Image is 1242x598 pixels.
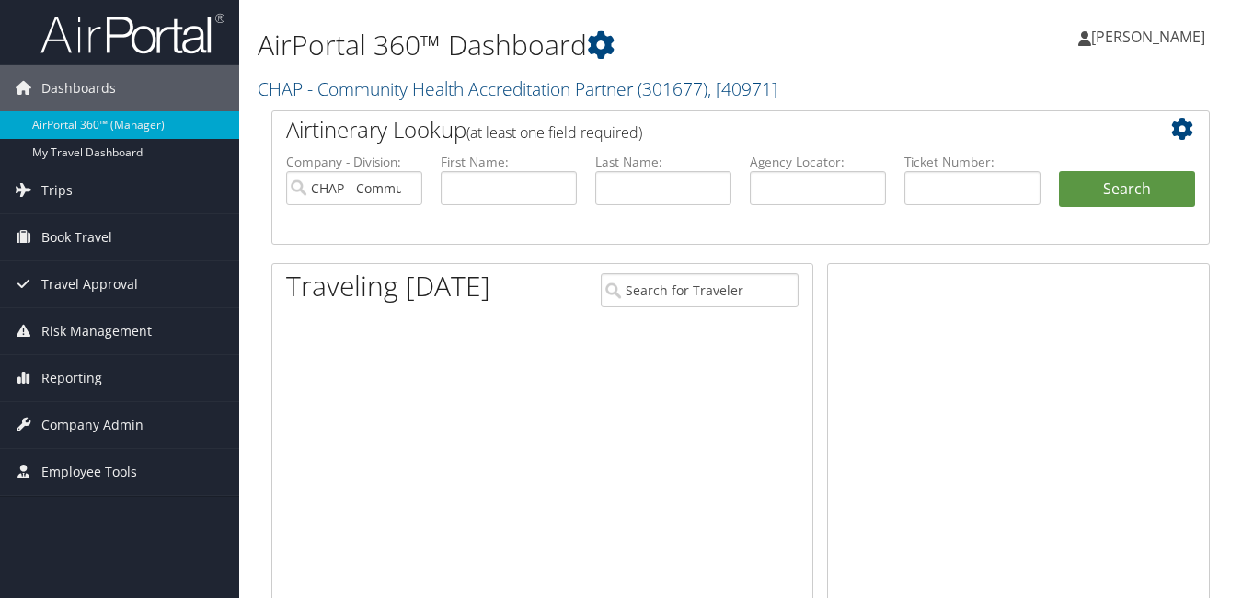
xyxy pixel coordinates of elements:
[258,76,777,101] a: CHAP - Community Health Accreditation Partner
[595,153,731,171] label: Last Name:
[40,12,224,55] img: airportal-logo.png
[41,308,152,354] span: Risk Management
[441,153,577,171] label: First Name:
[258,26,902,64] h1: AirPortal 360™ Dashboard
[707,76,777,101] span: , [ 40971 ]
[601,273,798,307] input: Search for Traveler
[41,355,102,401] span: Reporting
[750,153,886,171] label: Agency Locator:
[904,153,1041,171] label: Ticket Number:
[286,114,1117,145] h2: Airtinerary Lookup
[638,76,707,101] span: ( 301677 )
[41,402,144,448] span: Company Admin
[41,261,138,307] span: Travel Approval
[286,153,422,171] label: Company - Division:
[41,65,116,111] span: Dashboards
[1091,27,1205,47] span: [PERSON_NAME]
[1059,171,1195,208] button: Search
[41,167,73,213] span: Trips
[286,267,490,305] h1: Traveling [DATE]
[1078,9,1224,64] a: [PERSON_NAME]
[41,214,112,260] span: Book Travel
[466,122,642,143] span: (at least one field required)
[41,449,137,495] span: Employee Tools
